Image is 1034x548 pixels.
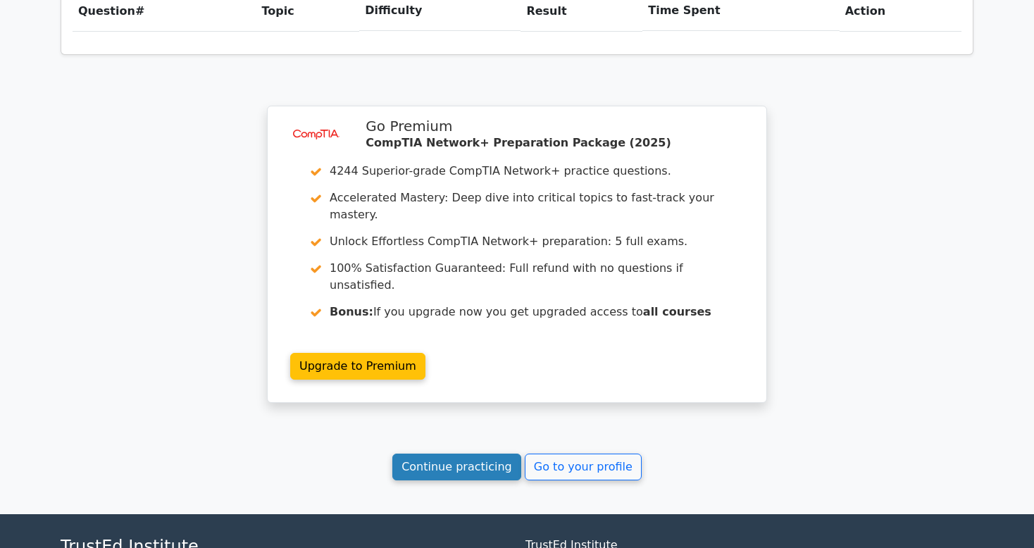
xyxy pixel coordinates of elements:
a: Go to your profile [525,454,642,480]
a: Continue practicing [392,454,521,480]
a: Upgrade to Premium [290,353,425,380]
span: Question [78,4,135,18]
